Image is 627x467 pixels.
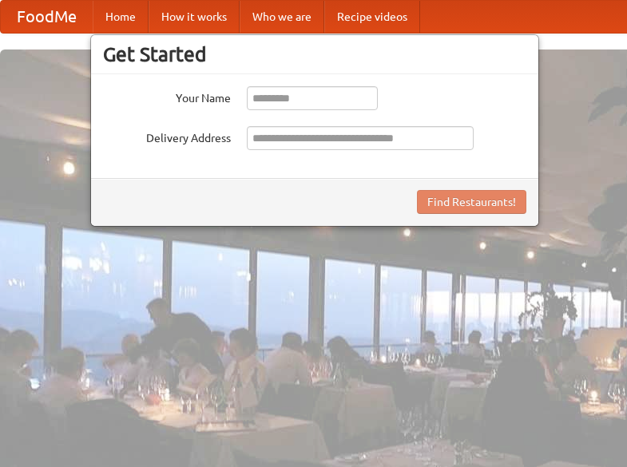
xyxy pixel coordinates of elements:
[417,190,526,214] button: Find Restaurants!
[103,126,231,146] label: Delivery Address
[93,1,149,33] a: Home
[1,1,93,33] a: FoodMe
[324,1,420,33] a: Recipe videos
[240,1,324,33] a: Who we are
[149,1,240,33] a: How it works
[103,42,526,66] h3: Get Started
[103,86,231,106] label: Your Name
